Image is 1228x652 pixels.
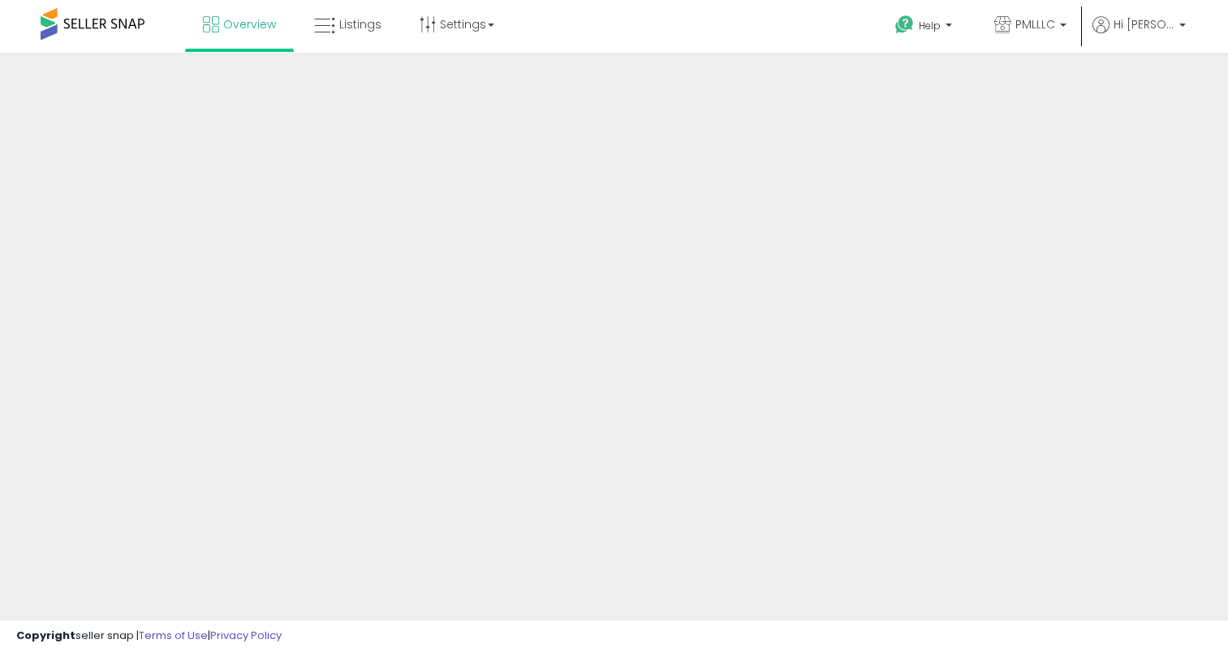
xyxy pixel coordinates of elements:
span: Hi [PERSON_NAME] [1114,16,1174,32]
span: Overview [223,16,276,32]
span: Help [919,19,941,32]
a: Hi [PERSON_NAME] [1092,16,1186,53]
i: Get Help [894,15,915,35]
a: Help [882,2,968,53]
span: Listings [339,16,381,32]
div: seller snap | | [16,628,282,644]
strong: Copyright [16,628,75,643]
span: PMLLLC [1015,16,1055,32]
a: Terms of Use [139,628,208,643]
a: Privacy Policy [210,628,282,643]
